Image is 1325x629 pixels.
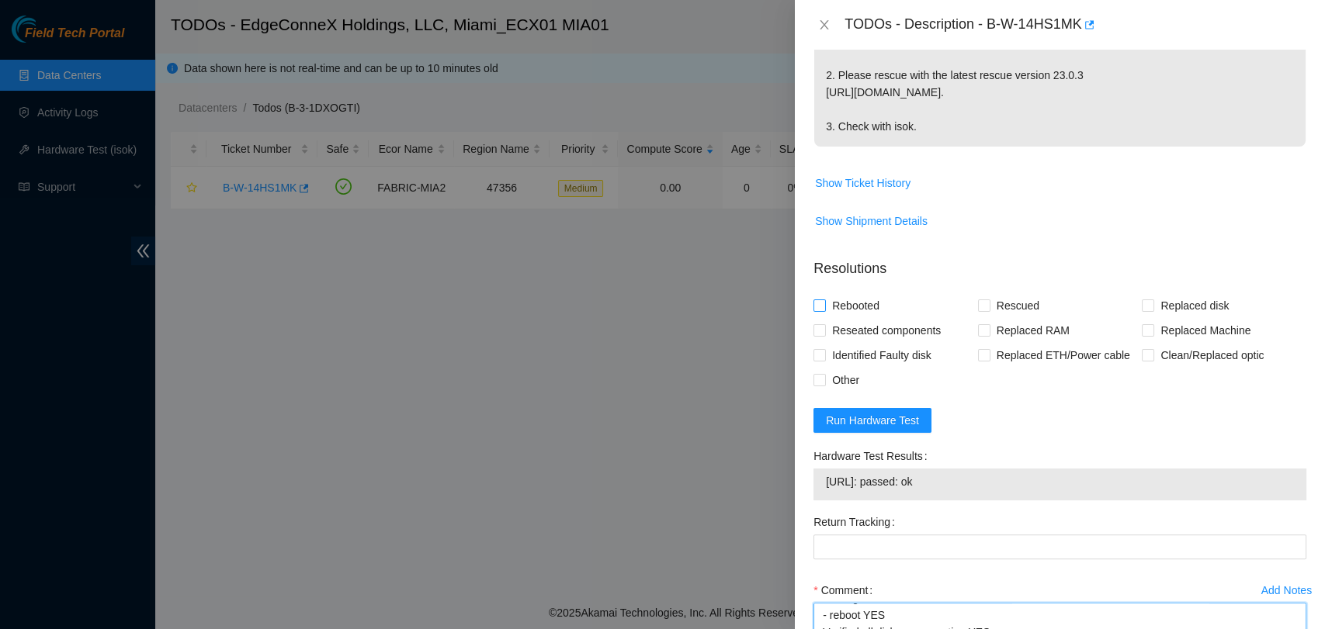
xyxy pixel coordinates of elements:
div: TODOs - Description - B-W-14HS1MK [845,12,1306,37]
div: Add Notes [1261,585,1312,596]
button: Close [813,18,835,33]
span: Replaced Machine [1154,318,1257,343]
span: Identified Faulty disk [826,343,938,368]
button: Run Hardware Test [813,408,931,433]
input: Return Tracking [813,534,1306,559]
span: close [818,19,831,31]
button: Show Ticket History [814,171,911,195]
span: Show Shipment Details [815,213,928,230]
span: Replaced ETH/Power cable [990,343,1136,368]
span: Clean/Replaced optic [1154,343,1270,368]
span: Reseated components [826,318,947,343]
label: Comment [813,578,879,603]
span: [URL]: passed: ok [826,473,1294,490]
p: Resolutions [813,246,1306,279]
span: Replaced RAM [990,318,1076,343]
label: Hardware Test Results [813,444,933,468]
button: Show Shipment Details [814,209,928,233]
span: Run Hardware Test [826,412,919,429]
span: Rescued [990,293,1046,318]
span: Replaced disk [1154,293,1235,318]
span: Show Ticket History [815,175,911,192]
span: Rebooted [826,293,886,318]
button: Add Notes [1261,578,1313,603]
span: Other [826,368,865,392]
label: Return Tracking [813,510,901,534]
